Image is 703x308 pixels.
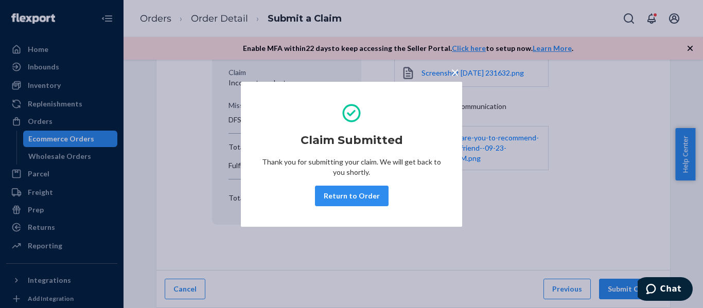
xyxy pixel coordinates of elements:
[301,132,403,149] h2: Claim Submitted
[451,63,459,81] span: ×
[315,186,389,206] button: Return to Order
[261,157,442,177] p: Thank you for submitting your claim. We will get back to you shortly.
[638,277,693,303] iframe: Opens a widget where you can chat to one of our agents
